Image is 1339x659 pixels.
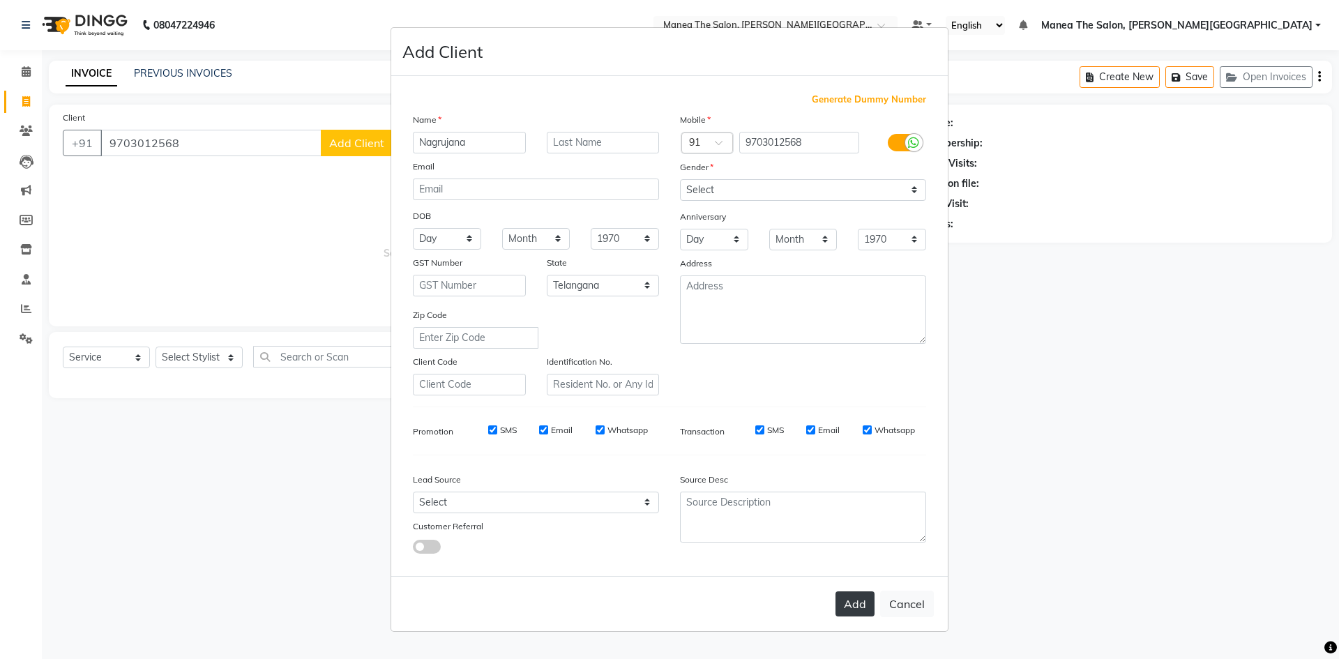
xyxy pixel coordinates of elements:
[413,275,526,296] input: GST Number
[680,257,712,270] label: Address
[607,424,648,437] label: Whatsapp
[413,179,659,200] input: Email
[413,374,526,395] input: Client Code
[413,257,462,269] label: GST Number
[547,374,660,395] input: Resident No. or Any Id
[551,424,573,437] label: Email
[413,327,538,349] input: Enter Zip Code
[739,132,860,153] input: Mobile
[413,114,441,126] label: Name
[767,424,784,437] label: SMS
[680,211,726,223] label: Anniversary
[680,161,713,174] label: Gender
[547,132,660,153] input: Last Name
[680,425,725,438] label: Transaction
[880,591,934,617] button: Cancel
[547,356,612,368] label: Identification No.
[875,424,915,437] label: Whatsapp
[413,132,526,153] input: First Name
[413,425,453,438] label: Promotion
[413,474,461,486] label: Lead Source
[413,309,447,321] label: Zip Code
[818,424,840,437] label: Email
[547,257,567,269] label: State
[812,93,926,107] span: Generate Dummy Number
[413,520,483,533] label: Customer Referral
[413,356,457,368] label: Client Code
[413,210,431,222] label: DOB
[413,160,434,173] label: Email
[835,591,875,616] button: Add
[500,424,517,437] label: SMS
[680,474,728,486] label: Source Desc
[402,39,483,64] h4: Add Client
[680,114,711,126] label: Mobile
